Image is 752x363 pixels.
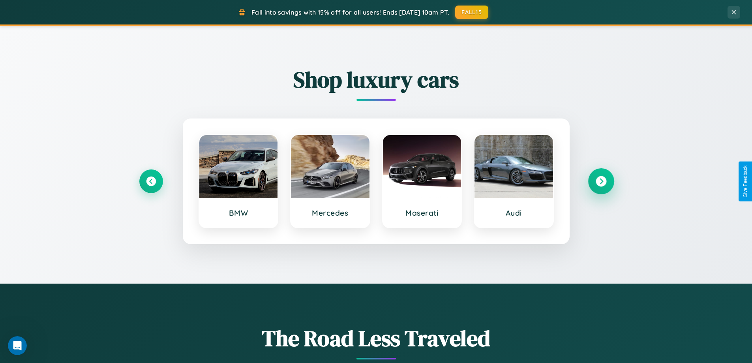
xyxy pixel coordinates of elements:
[455,6,488,19] button: FALL15
[207,208,270,218] h3: BMW
[299,208,362,218] h3: Mercedes
[251,8,449,16] span: Fall into savings with 15% off for all users! Ends [DATE] 10am PT.
[743,166,748,197] div: Give Feedback
[8,336,27,355] iframe: Intercom live chat
[139,323,613,354] h1: The Road Less Traveled
[391,208,454,218] h3: Maserati
[482,208,545,218] h3: Audi
[139,64,613,95] h2: Shop luxury cars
